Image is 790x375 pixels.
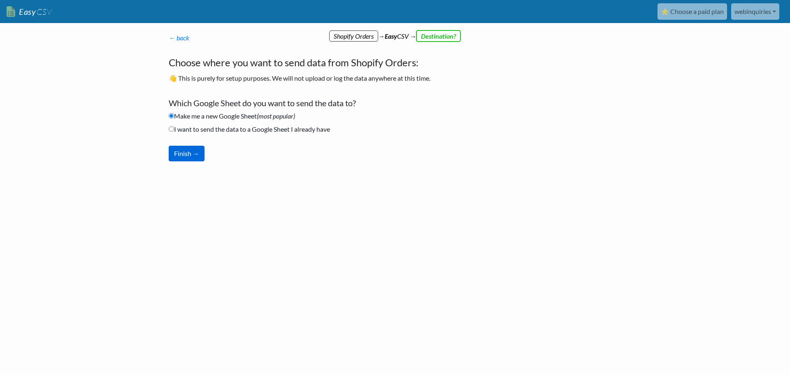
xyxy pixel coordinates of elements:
[169,111,295,121] label: Make me a new Google Sheet
[169,113,174,119] input: Make me a new Google Sheet(most popular)
[7,3,52,20] a: EasyCSV
[160,23,630,41] div: → CSV →
[169,73,504,83] p: 👋 This is purely for setup purposes. We will not upload or log the data anywhere at this time.
[731,3,779,20] a: webinquiries
[36,7,52,17] span: CSV
[749,334,780,365] iframe: Drift Widget Chat Controller
[169,124,330,134] label: I want to send the data to a Google Sheet I already have
[169,98,504,108] h5: Which Google Sheet do you want to send the data to?
[169,146,204,161] button: Finish →
[169,34,189,42] a: ← back
[658,3,727,20] a: ⭐ Choose a paid plan
[169,55,504,70] h4: Choose where you want to send data from Shopify Orders:
[169,126,174,132] input: I want to send the data to a Google Sheet I already have
[257,112,295,120] i: (most popular)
